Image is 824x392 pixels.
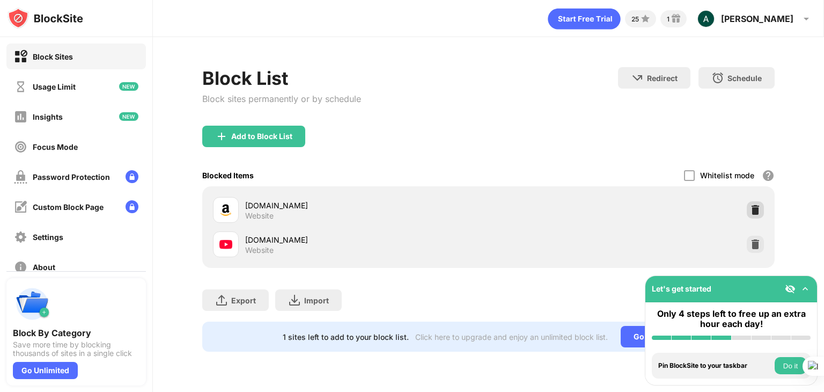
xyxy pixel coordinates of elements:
img: ACg8ocJRUjYMOlVLFucscspuPXDWaGCNOe15MX5TFlYp0pasKKBDfQ=s96-c [697,10,715,27]
div: Pin BlockSite to your taskbar [658,362,772,369]
div: [DOMAIN_NAME] [245,200,488,211]
img: about-off.svg [14,260,27,274]
div: Password Protection [33,172,110,182]
div: Insights [33,112,63,121]
div: animation [548,8,621,30]
div: Block By Category [13,328,139,338]
div: 1 [667,15,669,23]
img: favicons [219,204,232,216]
img: lock-menu.svg [126,200,138,213]
div: Save more time by blocking thousands of sites in a single click [13,340,139,358]
div: Blocked Items [202,171,254,180]
div: Add to Block List [231,132,292,141]
img: push-categories.svg [13,285,51,323]
div: Whitelist mode [700,171,754,180]
div: Import [304,296,329,305]
img: focus-off.svg [14,140,27,154]
div: Custom Block Page [33,202,104,212]
div: Block sites permanently or by schedule [202,93,361,104]
img: customize-block-page-off.svg [14,200,27,214]
img: block-on.svg [14,50,27,63]
img: new-icon.svg [119,82,138,91]
img: settings-off.svg [14,230,27,244]
img: points-small.svg [639,12,652,25]
div: Schedule [727,74,762,83]
img: omni-setup-toggle.svg [800,284,811,294]
div: [PERSON_NAME] [721,13,793,24]
div: [DOMAIN_NAME] [245,234,488,245]
div: About [33,263,55,272]
div: Website [245,245,274,255]
div: Block Sites [33,52,73,61]
div: Focus Mode [33,142,78,151]
div: 1 sites left to add to your block list. [283,332,409,342]
img: reward-small.svg [669,12,682,25]
div: Usage Limit [33,82,76,91]
img: logo-blocksite.svg [8,8,83,29]
div: Go Unlimited [621,326,694,347]
div: Settings [33,233,63,242]
div: Block List [202,67,361,89]
div: 25 [631,15,639,23]
button: Do it [775,357,806,374]
div: Click here to upgrade and enjoy an unlimited block list. [415,332,608,342]
div: Go Unlimited [13,362,78,379]
div: Only 4 steps left to free up an extra hour each day! [652,309,811,329]
img: lock-menu.svg [126,170,138,183]
img: eye-not-visible.svg [785,284,796,294]
div: Export [231,296,256,305]
div: Redirect [647,74,678,83]
img: favicons [219,238,232,251]
div: Website [245,211,274,221]
img: new-icon.svg [119,112,138,121]
img: insights-off.svg [14,110,27,124]
div: Let's get started [652,284,711,293]
img: time-usage-off.svg [14,80,27,93]
img: password-protection-off.svg [14,170,27,184]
